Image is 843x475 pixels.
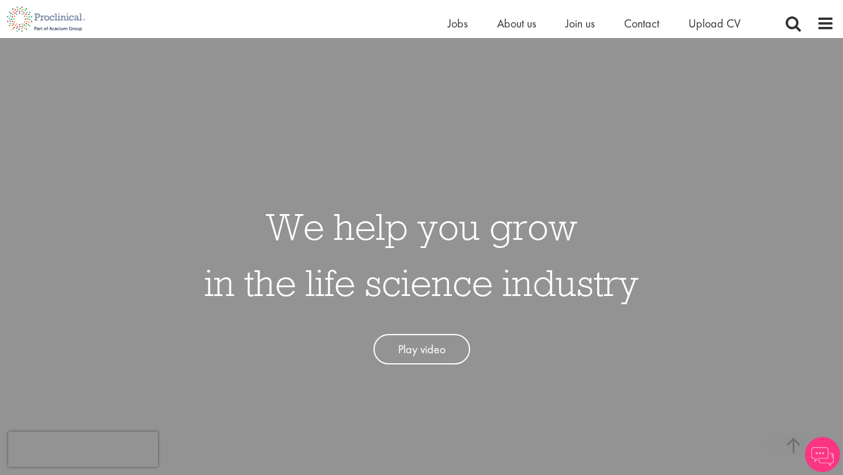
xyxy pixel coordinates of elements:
img: Chatbot [805,437,840,472]
a: About us [497,16,536,31]
a: Jobs [448,16,468,31]
a: Play video [373,334,470,365]
a: Contact [624,16,659,31]
a: Join us [566,16,595,31]
h1: We help you grow in the life science industry [204,198,639,311]
a: Upload CV [688,16,741,31]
